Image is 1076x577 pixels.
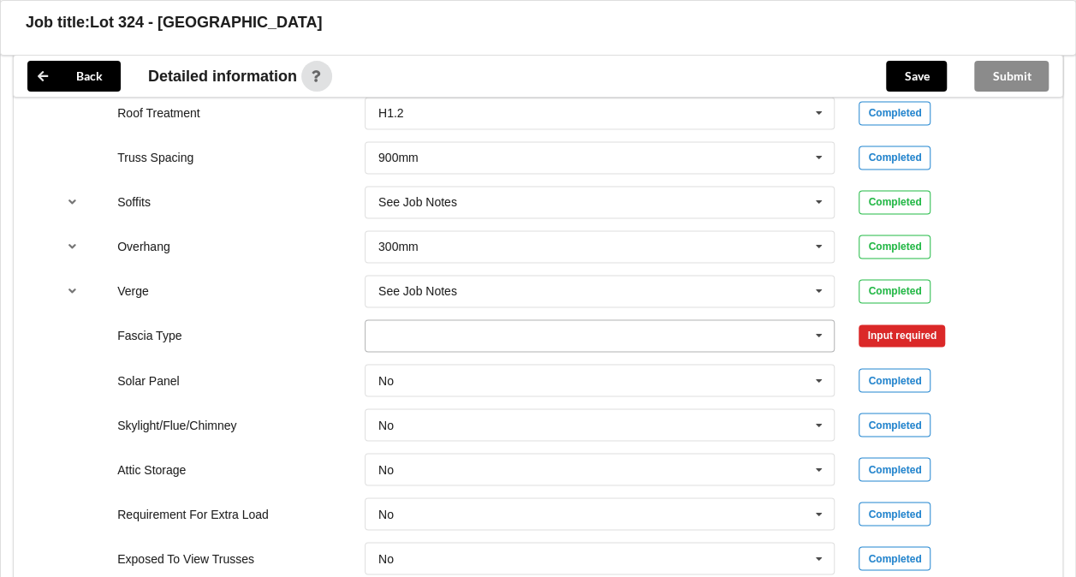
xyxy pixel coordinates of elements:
[378,285,457,297] div: See Job Notes
[859,368,930,392] div: Completed
[378,463,394,475] div: No
[56,276,89,306] button: reference-toggle
[117,240,169,253] label: Overhang
[859,101,930,125] div: Completed
[56,231,89,262] button: reference-toggle
[117,195,151,209] label: Soffits
[117,151,193,164] label: Truss Spacing
[378,508,394,520] div: No
[378,196,457,208] div: See Job Notes
[117,418,236,431] label: Skylight/Flue/Chimney
[859,457,930,481] div: Completed
[859,546,930,570] div: Completed
[117,329,181,342] label: Fascia Type
[378,241,419,253] div: 300mm
[859,502,930,526] div: Completed
[378,152,419,164] div: 900mm
[378,419,394,431] div: No
[117,551,254,565] label: Exposed To View Trusses
[859,235,930,259] div: Completed
[117,373,179,387] label: Solar Panel
[859,413,930,437] div: Completed
[859,190,930,214] div: Completed
[26,13,90,33] h3: Job title:
[378,552,394,564] div: No
[859,146,930,170] div: Completed
[148,68,297,84] span: Detailed information
[117,507,269,520] label: Requirement For Extra Load
[117,284,149,298] label: Verge
[859,324,945,347] div: Input required
[117,106,200,120] label: Roof Treatment
[27,61,121,92] button: Back
[56,187,89,217] button: reference-toggle
[90,13,322,33] h3: Lot 324 - [GEOGRAPHIC_DATA]
[378,107,404,119] div: H1.2
[859,279,930,303] div: Completed
[378,374,394,386] div: No
[886,61,947,92] button: Save
[117,462,186,476] label: Attic Storage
